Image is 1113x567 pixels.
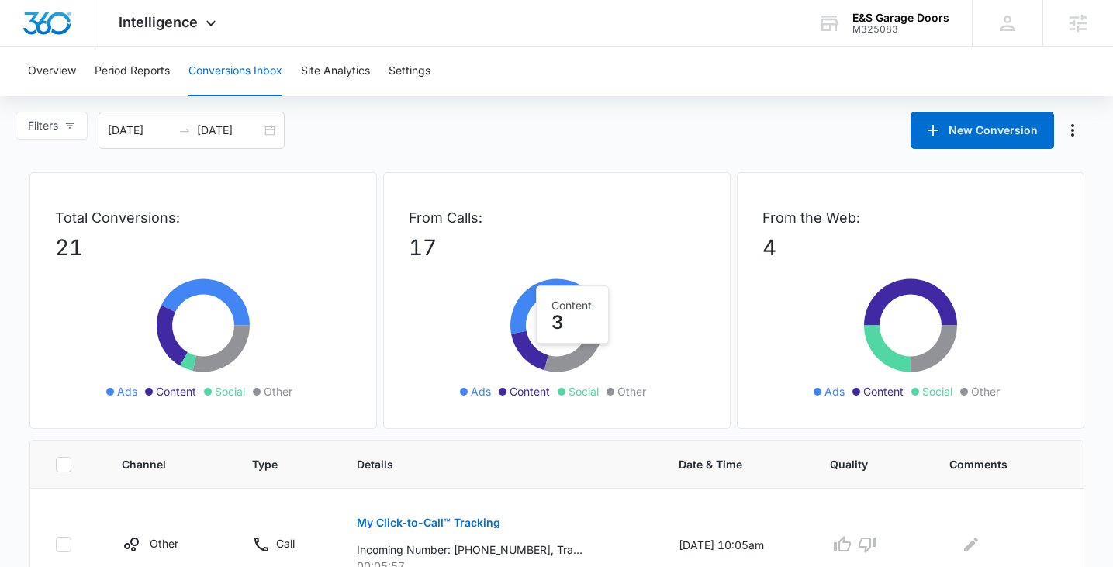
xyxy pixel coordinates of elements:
span: Social [215,383,245,399]
p: From Calls: [409,207,705,228]
span: Other [971,383,1000,399]
p: Total Conversions: [55,207,351,228]
span: Type [252,456,297,472]
p: 4 [762,231,1059,264]
button: Filters [16,112,88,140]
p: My Click-to-Call™ Tracking [357,517,500,528]
span: Filters [28,117,58,134]
button: Period Reports [95,47,170,96]
span: Content [863,383,904,399]
button: Edit Comments [959,532,983,557]
button: Settings [389,47,430,96]
p: 17 [409,231,705,264]
button: New Conversion [911,112,1054,149]
span: Details [357,456,619,472]
span: Comments [949,456,1035,472]
button: Overview [28,47,76,96]
span: to [178,124,191,137]
span: Content [156,383,196,399]
span: Date & Time [679,456,770,472]
p: Incoming Number: [PHONE_NUMBER], Tracking Number: [PHONE_NUMBER], Ring To: [PHONE_NUMBER], Caller... [357,541,582,558]
button: Manage Numbers [1060,118,1085,143]
span: Channel [122,456,192,472]
span: Ads [117,383,137,399]
div: account id [852,24,949,35]
div: account name [852,12,949,24]
span: Ads [824,383,845,399]
p: Other [150,535,178,551]
input: Start date [108,122,172,139]
span: Other [617,383,646,399]
input: End date [197,122,261,139]
button: My Click-to-Call™ Tracking [357,504,500,541]
p: From the Web: [762,207,1059,228]
span: Quality [830,456,890,472]
span: Ads [471,383,491,399]
span: Intelligence [119,14,198,30]
p: Call [276,535,295,551]
span: Social [922,383,952,399]
button: Site Analytics [301,47,370,96]
button: Conversions Inbox [188,47,282,96]
span: Social [569,383,599,399]
span: Content [510,383,550,399]
span: swap-right [178,124,191,137]
span: Other [264,383,292,399]
p: 21 [55,231,351,264]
